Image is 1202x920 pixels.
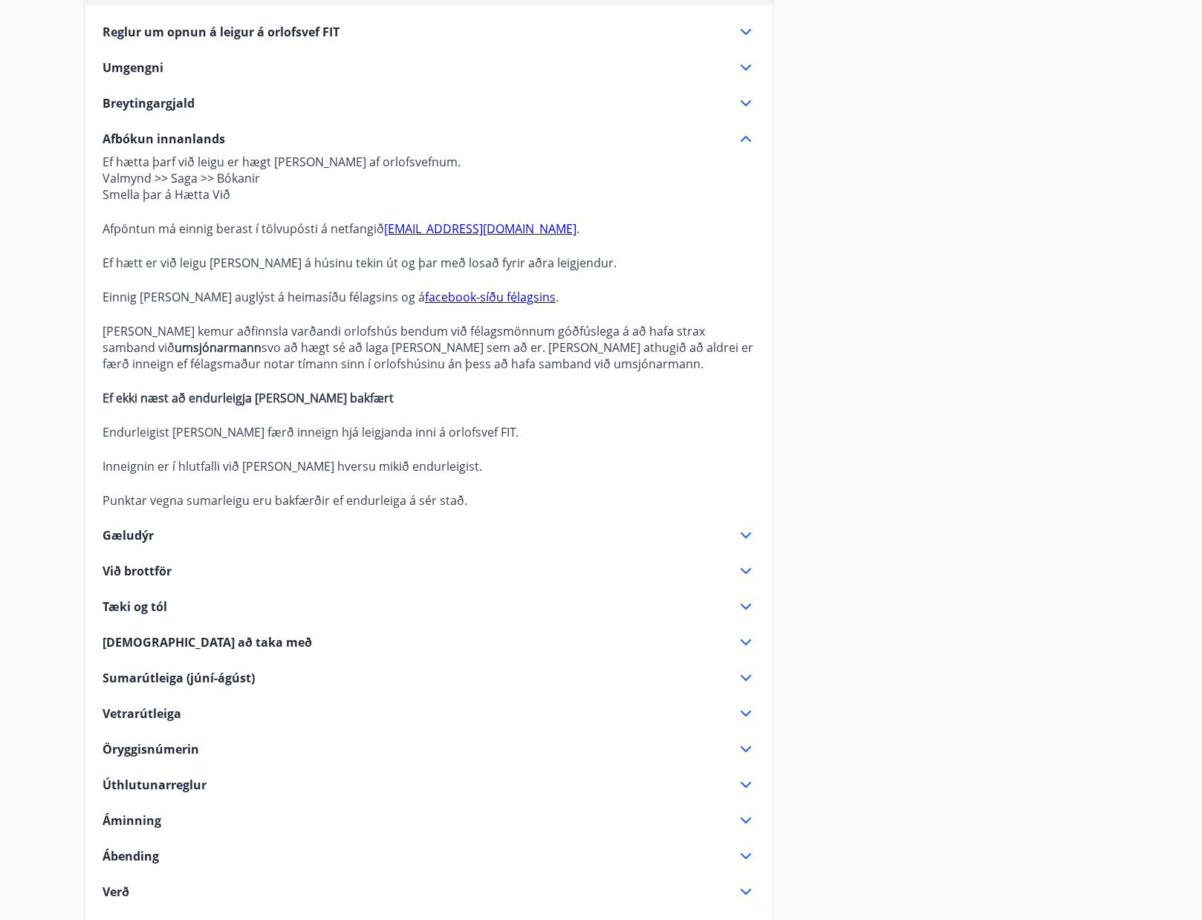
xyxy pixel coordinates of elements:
span: [DEMOGRAPHIC_DATA] að taka með [103,634,312,650]
div: Tæki og tól [103,598,755,616]
span: Verð [103,884,129,900]
span: Umgengni [103,59,163,76]
div: Við brottför [103,562,755,580]
span: Breytingargjald [103,95,195,111]
p: Punktar vegna sumarleigu eru bakfærðir ef endurleiga á sér stað. [103,492,755,509]
div: Sumarútleiga (júní-ágúst) [103,669,755,687]
div: Áminning [103,812,755,829]
div: Verð [103,883,755,901]
p: Ef hætt er við leigu [PERSON_NAME] á húsinu tekin út og þar með losað fyrir aðra leigjendur. [103,255,755,271]
div: [DEMOGRAPHIC_DATA] að taka með [103,633,755,651]
div: Afbókun innanlands [103,148,755,509]
strong: umsjónarmann [175,339,261,356]
span: Ábending [103,848,159,864]
p: Valmynd >> Saga >> Bókanir [103,170,755,186]
div: Úthlutunarreglur [103,776,755,794]
span: Við brottför [103,563,172,579]
span: Úthlutunarreglur [103,777,207,793]
span: Öryggisnúmerin [103,741,199,757]
a: [EMAIL_ADDRESS][DOMAIN_NAME] [384,221,576,237]
p: Inneignin er í hlutfalli við [PERSON_NAME] hversu mikið endurleigist. [103,458,755,474]
p: Einnig [PERSON_NAME] auglýst á heimasíðu félagsins og á . [103,289,755,305]
div: Vetrarútleiga [103,705,755,722]
div: Reglur um opnun á leigur á orlofsvef FIT [103,23,755,41]
p: Afpöntun má einnig berast í tölvupósti á netfangið . [103,221,755,237]
p: [PERSON_NAME] kemur aðfinnsla varðandi orlofshús bendum við félagsmönnum góðfúslega á að hafa str... [103,323,755,372]
span: Áminning [103,812,161,829]
p: Smella þar á Hætta Við [103,186,755,203]
span: Vetrarútleiga [103,705,181,722]
div: Breytingargjald [103,94,755,112]
strong: Ef ekki næst að endurleigja [PERSON_NAME] bakfært [103,390,394,406]
p: Ef hætta þarf við leigu er hægt [PERSON_NAME] af orlofsvefnum. [103,154,755,170]
p: Endurleigist [PERSON_NAME] færð inneign hjá leigjanda inni á orlofsvef FIT. [103,424,755,440]
span: Gæludýr [103,527,154,544]
div: Gæludýr [103,526,755,544]
div: Öryggisnúmerin [103,740,755,758]
a: facebook-síðu félagsins [425,289,556,305]
div: Ábending [103,847,755,865]
span: Tæki og tól [103,598,167,615]
span: Reglur um opnun á leigur á orlofsvef FIT [103,24,340,40]
div: Umgengni [103,59,755,76]
span: Sumarútleiga (júní-ágúst) [103,670,255,686]
span: Afbókun innanlands [103,131,225,147]
div: Afbókun innanlands [103,130,755,148]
